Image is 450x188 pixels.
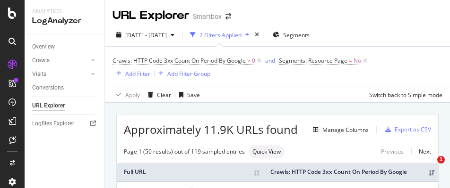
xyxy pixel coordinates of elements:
[354,54,361,67] span: No
[32,101,65,111] div: URL Explorer
[125,31,167,39] span: [DATE] - [DATE]
[112,27,178,42] button: [DATE] - [DATE]
[365,87,442,102] button: Switch back to Simple mode
[32,83,64,93] div: Conversions
[265,56,275,65] button: and
[32,8,97,16] div: Analytics
[369,91,442,99] div: Switch back to Simple mode
[263,163,438,181] th: Crawls: HTTP Code 3xx Count On Period By Google: activate to sort column ascending
[125,70,150,78] div: Add Filter
[112,57,246,65] span: Crawls: HTTP Code 3xx Count On Period By Google
[32,119,74,129] div: Logfiles Explorer
[349,57,352,65] span: =
[175,87,200,102] button: Save
[252,54,255,67] span: 0
[187,91,200,99] div: Save
[117,163,263,181] th: Full URL: activate to sort column ascending
[124,147,245,155] div: Page 1 (50 results) out of 119 sampled entries
[265,57,275,65] div: and
[249,145,285,158] div: neutral label
[32,69,88,79] a: Visits
[155,68,210,79] button: Add Filter Group
[381,122,431,137] button: Export as CSV
[225,13,231,20] div: arrow-right-arrow-left
[167,70,210,78] div: Add Filter Group
[32,83,98,93] a: Conversions
[32,56,50,65] div: Crawls
[32,56,88,65] a: Crawls
[112,87,140,102] button: Apply
[124,122,298,138] span: Approximately 11.9K URLs found
[437,156,445,163] span: 1
[253,30,261,40] div: times
[186,27,253,42] button: 2 Filters Applied
[125,91,140,99] div: Apply
[269,27,313,42] button: Segments
[32,69,46,79] div: Visits
[411,145,431,158] a: Next
[279,57,347,65] span: Segments: Resource Page
[112,68,150,79] button: Add Filter
[199,31,242,39] div: 2 Filters Applied
[32,42,55,52] div: Overview
[32,42,98,52] a: Overview
[418,156,441,179] iframe: Intercom live chat
[32,101,98,111] a: URL Explorer
[247,57,251,65] span: >
[32,119,98,129] a: Logfiles Explorer
[322,126,369,134] div: Manage Columns
[193,12,222,21] div: Smartbox
[32,16,97,26] div: LogAnalyzer
[283,31,310,39] span: Segments
[144,87,171,102] button: Clear
[252,149,281,155] span: Quick View
[395,125,431,133] div: Export as CSV
[112,8,189,24] div: URL Explorer
[309,124,369,135] button: Manage Columns
[157,91,171,99] div: Clear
